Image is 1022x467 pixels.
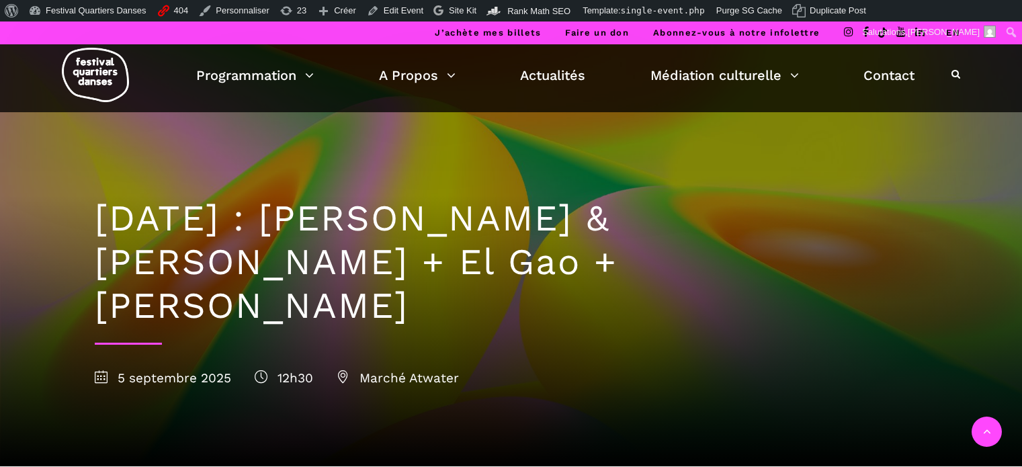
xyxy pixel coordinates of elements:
a: Programmation [196,64,314,87]
a: Contact [863,64,914,87]
a: Abonnez-vous à notre infolettre [653,28,820,38]
img: logo-fqd-med [62,48,129,102]
a: A Propos [379,64,456,87]
span: Rank Math SEO [507,6,570,16]
a: Salutations, [857,22,1001,43]
a: J’achète mes billets [435,28,541,38]
a: Médiation culturelle [650,64,799,87]
span: 12h30 [255,370,313,386]
span: 5 septembre 2025 [95,370,231,386]
span: Site Kit [449,5,476,15]
span: [PERSON_NAME] [908,27,980,37]
h1: [DATE] : [PERSON_NAME] & [PERSON_NAME] + El Gao + [PERSON_NAME] [95,197,928,327]
span: single-event.php [621,5,705,15]
span: Marché Atwater [337,370,459,386]
a: Actualités [520,64,585,87]
a: Faire un don [565,28,629,38]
